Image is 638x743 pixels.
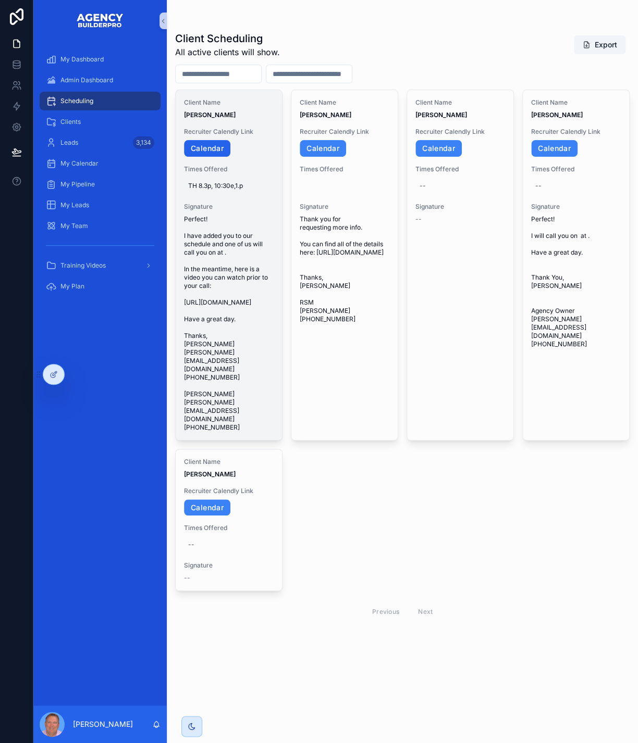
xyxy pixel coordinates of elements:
span: Signature [184,561,274,570]
a: Client Name[PERSON_NAME]Recruiter Calendly LinkCalendarTimes OfferedSignatureThank you for reques... [291,90,398,440]
strong: [PERSON_NAME] [184,470,236,478]
span: Client Name [415,98,505,107]
button: Export [574,35,625,54]
a: Calendar [531,140,578,157]
div: -- [535,182,542,190]
span: My Dashboard [60,55,104,64]
div: -- [420,182,426,190]
p: [PERSON_NAME] [73,719,133,729]
a: My Dashboard [40,50,161,69]
span: -- [184,574,190,582]
a: Admin Dashboard [40,71,161,90]
a: My Team [40,217,161,235]
span: Recruiter Calendly Link [300,128,389,136]
span: Client Name [300,98,389,107]
span: Signature [184,203,274,211]
span: Recruiter Calendly Link [415,128,505,136]
span: Times Offered [300,165,389,173]
img: App logo [76,12,124,29]
span: Training Videos [60,261,106,270]
a: Calendar [184,499,230,516]
span: All active clients will show. [175,46,280,58]
div: -- [188,540,194,549]
span: Recruiter Calendly Link [184,128,274,136]
span: Times Offered [531,165,621,173]
a: Client Name[PERSON_NAME]Recruiter Calendly LinkCalendarTimes Offered--Signature-- [407,90,514,440]
span: Signature [531,203,621,211]
span: Perfect! I will call you on at . Have a great day. Thank You, [PERSON_NAME] Agency Owner [PERSON_... [531,215,621,348]
span: Admin Dashboard [60,76,113,84]
a: Leads3,134 [40,133,161,152]
span: Recruiter Calendly Link [184,487,274,495]
span: Client Name [184,458,274,466]
span: Client Name [531,98,621,107]
a: Scheduling [40,92,161,110]
span: Client Name [184,98,274,107]
span: My Team [60,222,88,230]
a: My Leads [40,196,161,215]
a: My Pipeline [40,175,161,194]
strong: [PERSON_NAME] [531,111,583,119]
span: TH 8.3p, 10:30e,1.p [188,182,269,190]
span: My Plan [60,282,84,291]
span: Times Offered [184,524,274,532]
span: Clients [60,118,81,126]
a: Client Name[PERSON_NAME]Recruiter Calendly LinkCalendarTimes Offered--SignaturePerfect! I will ca... [522,90,630,440]
span: My Pipeline [60,180,95,188]
span: Times Offered [184,165,274,173]
a: Training Videos [40,256,161,275]
a: Clients [40,112,161,131]
span: My Leads [60,201,89,209]
strong: [PERSON_NAME] [415,111,467,119]
span: My Calendar [60,159,99,168]
span: Recruiter Calendly Link [531,128,621,136]
span: Scheduling [60,97,93,105]
a: Calendar [415,140,462,157]
span: Signature [415,203,505,211]
h1: Client Scheduling [175,31,280,46]
strong: [PERSON_NAME] [184,111,236,119]
div: 3,134 [133,136,154,149]
a: Calendar [300,140,346,157]
a: Client Name[PERSON_NAME]Recruiter Calendly LinkCalendarTimes Offered--Signature-- [175,449,283,591]
a: Client Name[PERSON_NAME]Recruiter Calendly LinkCalendarTimes OfferedTH 8.3p, 10:30e,1.pSignatureP... [175,90,283,440]
span: Perfect! I have added you to our schedule and one of us will call you on at . In the meantime, he... [184,215,274,432]
span: Signature [300,203,389,211]
a: My Calendar [40,154,161,173]
a: My Plan [40,277,161,296]
span: Times Offered [415,165,505,173]
div: scrollable content [33,42,167,311]
a: Calendar [184,140,230,157]
span: Leads [60,138,78,147]
strong: [PERSON_NAME] [300,111,351,119]
span: Thank you for requesting more info. You can find all of the details here: [URL][DOMAIN_NAME] Than... [300,215,389,323]
span: -- [415,215,422,223]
